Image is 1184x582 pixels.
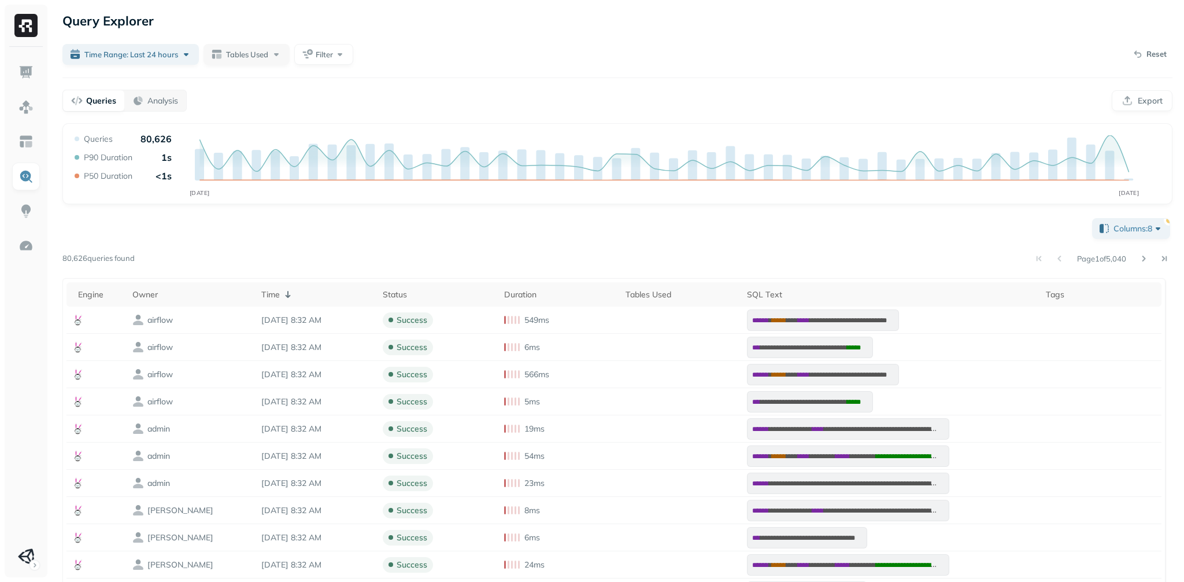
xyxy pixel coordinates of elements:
[147,451,170,462] p: admin
[147,423,170,434] p: admin
[261,369,371,380] p: Sep 16, 2025 8:32 AM
[397,478,427,489] p: success
[1092,218,1170,239] button: Columns:8
[18,169,34,184] img: Query Explorer
[84,49,178,60] span: Time Range: Last 24 hours
[147,478,170,489] p: admin
[84,171,132,182] p: P50 Duration
[78,289,121,300] div: Engine
[132,289,250,300] div: Owner
[156,170,172,182] p: <1s
[62,44,199,65] button: Time Range: Last 24 hours
[14,14,38,37] img: Ryft
[18,548,34,565] img: Unity
[524,451,545,462] p: 54ms
[147,505,213,516] p: trino
[147,95,178,106] p: Analysis
[397,342,427,353] p: success
[261,451,371,462] p: Sep 16, 2025 8:32 AM
[524,505,540,516] p: 8ms
[261,396,371,407] p: Sep 16, 2025 8:32 AM
[397,396,427,407] p: success
[161,152,172,163] p: 1s
[84,152,132,163] p: P90 Duration
[504,289,614,300] div: Duration
[524,532,540,543] p: 6ms
[397,369,427,380] p: success
[524,315,549,326] p: 549ms
[397,423,427,434] p: success
[147,315,173,326] p: airflow
[190,189,210,197] tspan: [DATE]
[261,505,371,516] p: Sep 16, 2025 8:32 AM
[84,134,113,145] p: Queries
[18,100,34,115] img: Assets
[383,289,493,300] div: Status
[62,10,154,31] p: Query Explorer
[524,559,545,570] p: 24ms
[1077,253,1126,264] p: Page 1 of 5,040
[524,478,545,489] p: 23ms
[261,532,371,543] p: Sep 16, 2025 8:32 AM
[147,532,213,543] p: trino
[147,559,213,570] p: trino
[397,505,427,516] p: success
[147,342,173,353] p: airflow
[397,451,427,462] p: success
[397,315,427,326] p: success
[316,49,333,60] span: Filter
[261,342,371,353] p: Sep 16, 2025 8:32 AM
[261,423,371,434] p: Sep 16, 2025 8:32 AM
[18,238,34,253] img: Optimization
[626,289,735,300] div: Tables Used
[62,253,135,264] p: 80,626 queries found
[140,133,172,145] p: 80,626
[1119,189,1139,197] tspan: [DATE]
[294,44,353,65] button: Filter
[18,204,34,219] img: Insights
[524,396,540,407] p: 5ms
[226,49,268,60] span: Tables Used
[524,342,540,353] p: 6ms
[397,559,427,570] p: success
[1146,49,1167,60] p: Reset
[397,532,427,543] p: success
[524,423,545,434] p: 19ms
[147,396,173,407] p: airflow
[261,478,371,489] p: Sep 16, 2025 8:32 AM
[18,134,34,149] img: Asset Explorer
[261,315,371,326] p: Sep 16, 2025 8:32 AM
[524,369,549,380] p: 566ms
[147,369,173,380] p: airflow
[261,559,371,570] p: Sep 16, 2025 8:32 AM
[86,95,116,106] p: Queries
[203,44,290,65] button: Tables Used
[1113,223,1164,234] span: Columns: 8
[18,65,34,80] img: Dashboard
[261,288,371,301] div: Time
[1046,289,1156,300] div: Tags
[1112,90,1172,111] button: Export
[1127,45,1172,64] button: Reset
[747,289,1035,300] div: SQL Text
